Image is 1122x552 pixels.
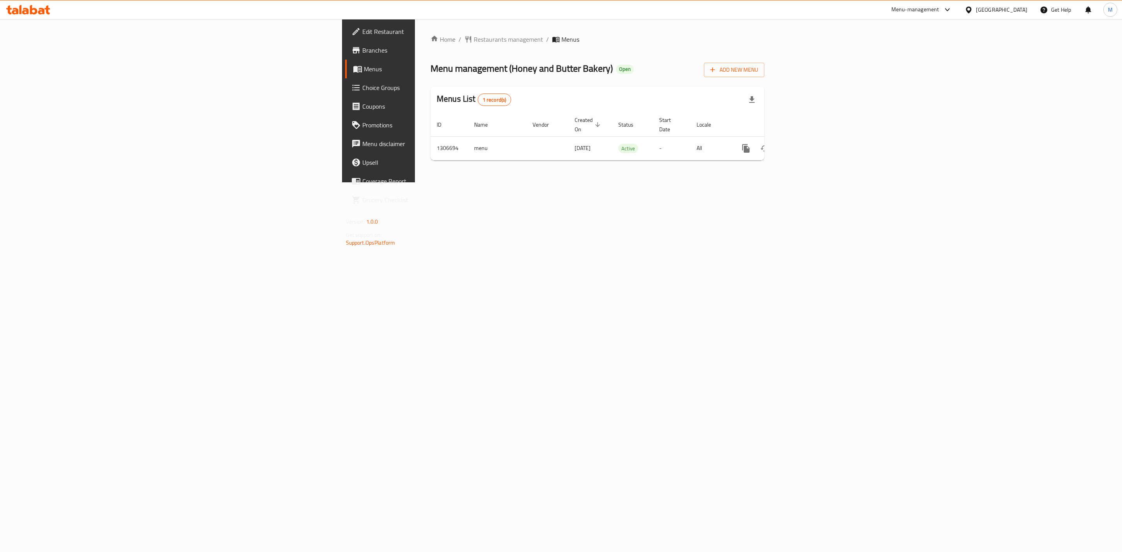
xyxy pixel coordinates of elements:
[364,64,523,74] span: Menus
[618,144,638,153] span: Active
[575,115,603,134] span: Created On
[346,238,395,248] a: Support.OpsPlatform
[755,139,774,158] button: Change Status
[345,190,529,209] a: Grocery Checklist
[362,158,523,167] span: Upsell
[362,46,523,55] span: Branches
[616,65,634,74] div: Open
[474,120,498,129] span: Name
[478,93,512,106] div: Total records count
[345,22,529,41] a: Edit Restaurant
[362,139,523,148] span: Menu disclaimer
[345,172,529,190] a: Coverage Report
[362,195,523,205] span: Grocery Checklist
[362,102,523,111] span: Coupons
[616,66,634,72] span: Open
[618,120,644,129] span: Status
[478,96,511,104] span: 1 record(s)
[710,65,758,75] span: Add New Menu
[345,134,529,153] a: Menu disclaimer
[345,78,529,97] a: Choice Groups
[891,5,939,14] div: Menu-management
[976,5,1027,14] div: [GEOGRAPHIC_DATA]
[533,120,559,129] span: Vendor
[546,35,549,44] li: /
[345,60,529,78] a: Menus
[362,27,523,36] span: Edit Restaurant
[430,113,818,160] table: enhanced table
[345,97,529,116] a: Coupons
[430,35,764,44] nav: breadcrumb
[362,120,523,130] span: Promotions
[345,153,529,172] a: Upsell
[704,63,764,77] button: Add New Menu
[345,116,529,134] a: Promotions
[575,143,591,153] span: [DATE]
[346,230,382,240] span: Get support on:
[437,93,511,106] h2: Menus List
[437,120,452,129] span: ID
[730,113,818,137] th: Actions
[737,139,755,158] button: more
[697,120,721,129] span: Locale
[366,217,378,227] span: 1.0.0
[346,217,365,227] span: Version:
[362,83,523,92] span: Choice Groups
[659,115,681,134] span: Start Date
[1108,5,1113,14] span: M
[561,35,579,44] span: Menus
[345,41,529,60] a: Branches
[362,176,523,186] span: Coverage Report
[653,136,690,160] td: -
[743,90,761,109] div: Export file
[690,136,730,160] td: All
